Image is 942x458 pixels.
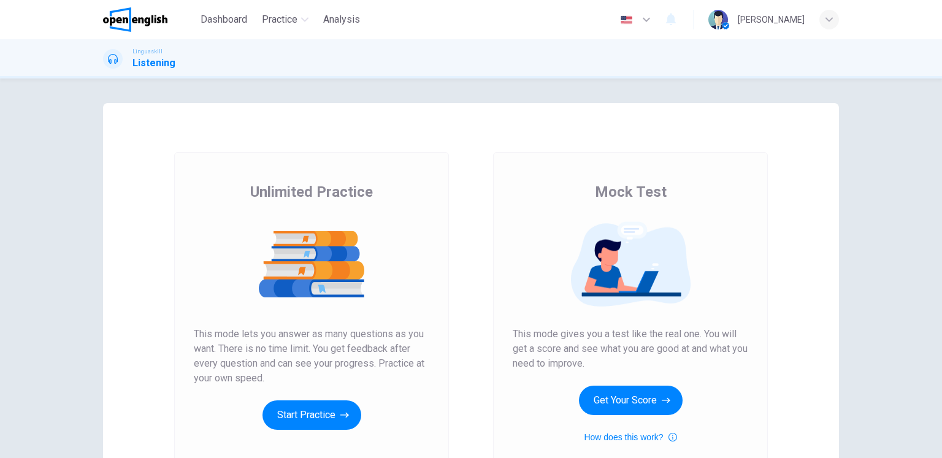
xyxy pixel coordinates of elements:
[103,7,167,32] img: OpenEnglish logo
[201,12,247,27] span: Dashboard
[584,430,676,445] button: How does this work?
[323,12,360,27] span: Analysis
[257,9,313,31] button: Practice
[738,12,805,27] div: [PERSON_NAME]
[250,182,373,202] span: Unlimited Practice
[708,10,728,29] img: Profile picture
[132,47,163,56] span: Linguaskill
[262,12,297,27] span: Practice
[318,9,365,31] button: Analysis
[262,400,361,430] button: Start Practice
[595,182,667,202] span: Mock Test
[579,386,683,415] button: Get Your Score
[513,327,748,371] span: This mode gives you a test like the real one. You will get a score and see what you are good at a...
[103,7,196,32] a: OpenEnglish logo
[132,56,175,71] h1: Listening
[619,15,634,25] img: en
[194,327,429,386] span: This mode lets you answer as many questions as you want. There is no time limit. You get feedback...
[196,9,252,31] button: Dashboard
